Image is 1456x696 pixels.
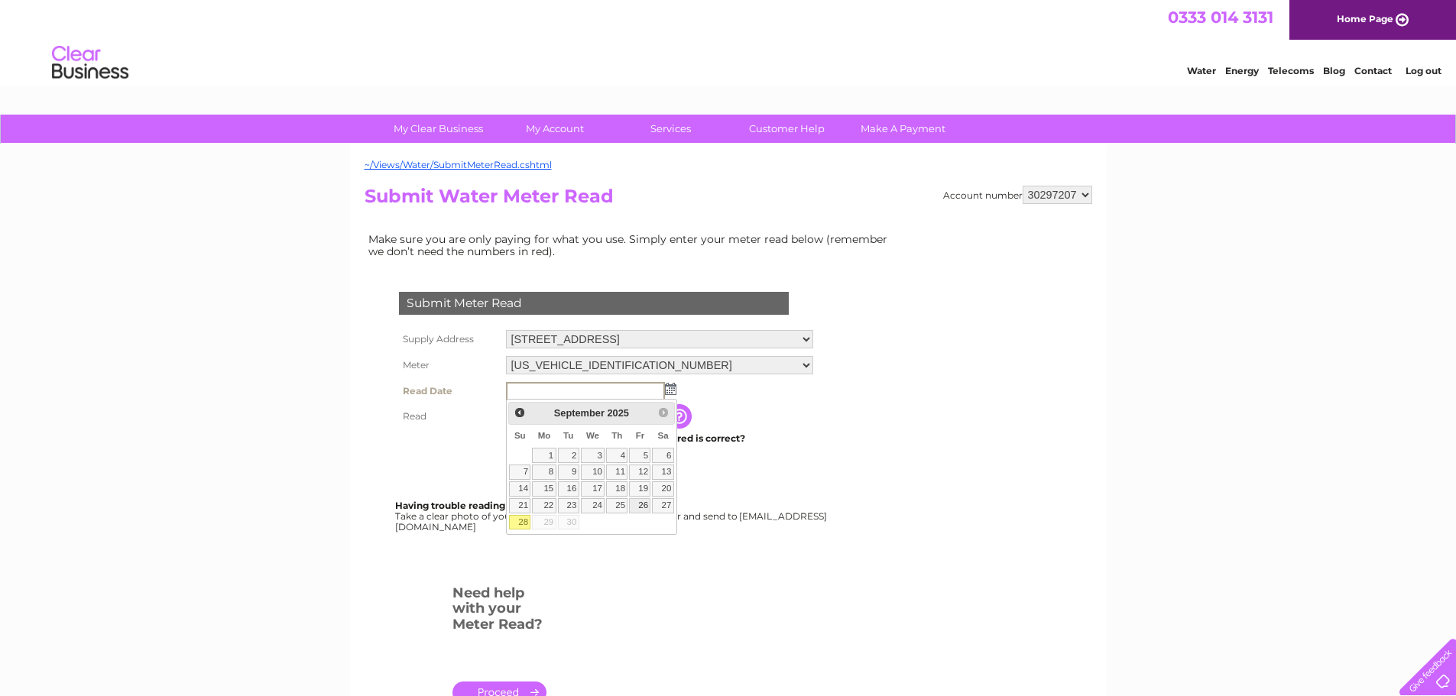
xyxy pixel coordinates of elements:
[532,448,556,463] a: 1
[840,115,966,143] a: Make A Payment
[532,498,556,513] a: 22
[652,465,673,480] a: 13
[652,498,673,513] a: 27
[581,465,605,480] a: 10
[629,481,650,497] a: 19
[563,431,573,440] span: Tuesday
[581,448,605,463] a: 3
[586,431,599,440] span: Wednesday
[395,378,502,404] th: Read Date
[558,465,579,480] a: 9
[608,115,734,143] a: Services
[399,292,789,315] div: Submit Meter Read
[607,407,628,419] span: 2025
[943,186,1092,204] div: Account number
[452,582,546,640] h3: Need help with your Meter Read?
[1354,65,1392,76] a: Contact
[606,498,627,513] a: 25
[395,500,566,511] b: Having trouble reading your meter?
[652,481,673,497] a: 20
[581,498,605,513] a: 24
[51,40,129,86] img: logo.png
[365,159,552,170] a: ~/Views/Water/SubmitMeterRead.cshtml
[509,515,530,530] a: 28
[1225,65,1259,76] a: Energy
[509,498,530,513] a: 21
[511,404,528,422] a: Prev
[606,481,627,497] a: 18
[581,481,605,497] a: 17
[558,481,579,497] a: 16
[611,431,622,440] span: Thursday
[636,431,645,440] span: Friday
[1323,65,1345,76] a: Blog
[629,448,650,463] a: 5
[491,115,618,143] a: My Account
[365,229,900,261] td: Make sure you are only paying for what you use. Simply enter your meter read below (remember we d...
[365,186,1092,215] h2: Submit Water Meter Read
[667,404,695,429] input: Information
[658,431,669,440] span: Saturday
[532,481,556,497] a: 15
[395,352,502,378] th: Meter
[368,8,1090,74] div: Clear Business is a trading name of Verastar Limited (registered in [GEOGRAPHIC_DATA] No. 3667643...
[629,498,650,513] a: 26
[558,498,579,513] a: 23
[558,448,579,463] a: 2
[724,115,850,143] a: Customer Help
[1268,65,1314,76] a: Telecoms
[629,465,650,480] a: 12
[1168,8,1273,27] a: 0333 014 3131
[606,465,627,480] a: 11
[395,500,829,532] div: Take a clear photo of your readings, tell us which supply it's for and send to [EMAIL_ADDRESS][DO...
[502,429,817,448] td: Are you sure the read you have entered is correct?
[1406,65,1441,76] a: Log out
[665,383,676,395] img: ...
[514,406,526,419] span: Prev
[395,326,502,352] th: Supply Address
[395,404,502,429] th: Read
[554,407,605,419] span: September
[532,465,556,480] a: 8
[652,448,673,463] a: 6
[514,431,526,440] span: Sunday
[375,115,501,143] a: My Clear Business
[538,431,551,440] span: Monday
[606,448,627,463] a: 4
[1187,65,1216,76] a: Water
[509,481,530,497] a: 14
[509,465,530,480] a: 7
